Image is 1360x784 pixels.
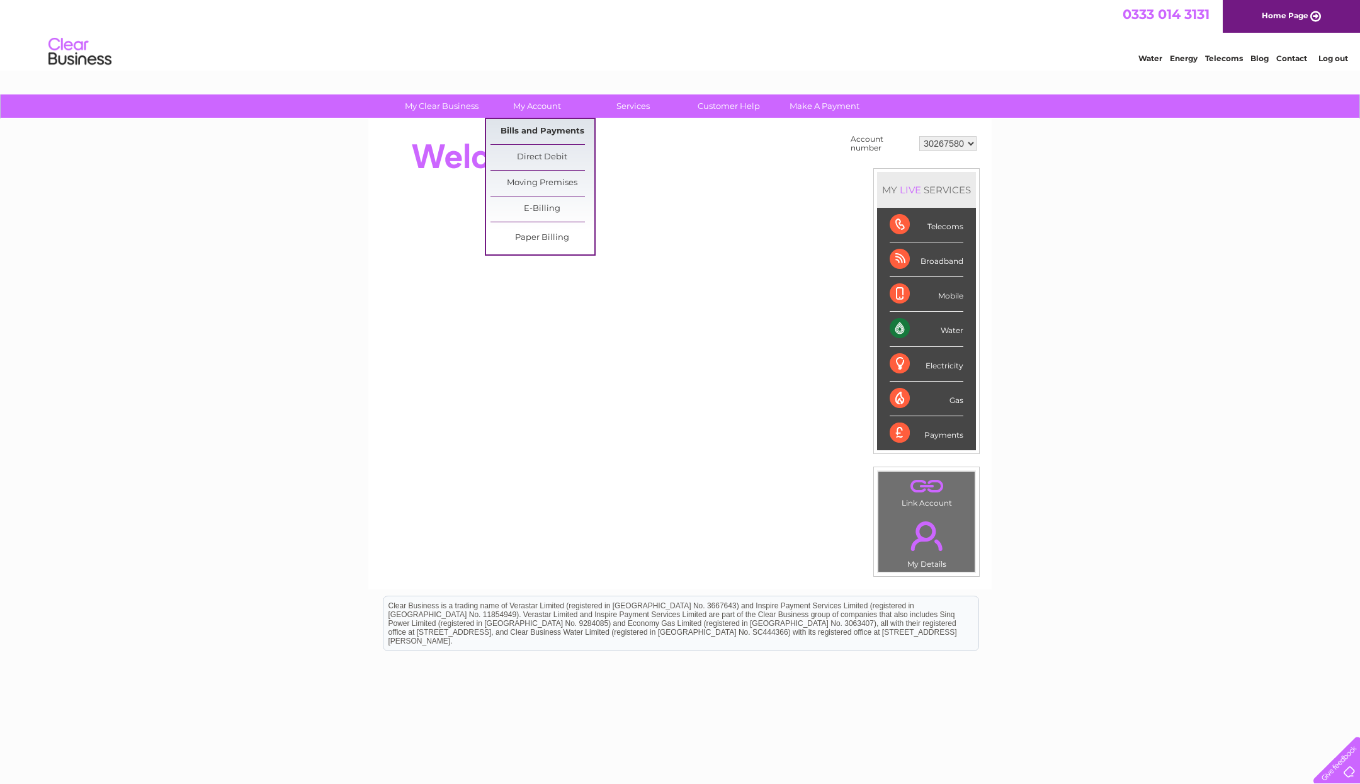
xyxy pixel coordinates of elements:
[890,208,963,242] div: Telecoms
[390,94,494,118] a: My Clear Business
[890,347,963,382] div: Electricity
[1250,54,1269,63] a: Blog
[1276,54,1307,63] a: Contact
[847,132,916,156] td: Account number
[897,184,924,196] div: LIVE
[878,471,975,511] td: Link Account
[1205,54,1243,63] a: Telecoms
[48,33,112,71] img: logo.png
[490,196,594,222] a: E-Billing
[1318,54,1348,63] a: Log out
[677,94,781,118] a: Customer Help
[490,119,594,144] a: Bills and Payments
[1138,54,1162,63] a: Water
[890,416,963,450] div: Payments
[881,514,972,558] a: .
[485,94,589,118] a: My Account
[881,475,972,497] a: .
[490,225,594,251] a: Paper Billing
[490,145,594,170] a: Direct Debit
[1170,54,1198,63] a: Energy
[773,94,876,118] a: Make A Payment
[383,7,978,61] div: Clear Business is a trading name of Verastar Limited (registered in [GEOGRAPHIC_DATA] No. 3667643...
[890,382,963,416] div: Gas
[490,171,594,196] a: Moving Premises
[877,172,976,208] div: MY SERVICES
[581,94,685,118] a: Services
[890,242,963,277] div: Broadband
[1123,6,1210,22] a: 0333 014 3131
[890,312,963,346] div: Water
[890,277,963,312] div: Mobile
[878,511,975,572] td: My Details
